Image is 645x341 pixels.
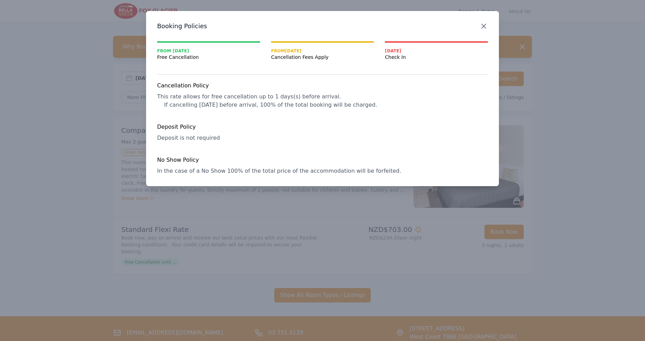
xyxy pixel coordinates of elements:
span: From [DATE] [157,48,260,54]
h4: No Show Policy [157,156,488,164]
span: Cancellation Fees Apply [271,54,374,61]
span: From [DATE] [271,48,374,54]
span: Check In [385,54,488,61]
h3: Booking Policies [157,22,488,30]
h4: Cancellation Policy [157,82,488,90]
span: Free Cancellation [157,54,260,61]
h4: Deposit Policy [157,123,488,131]
span: In the case of a No Show 100% of the total price of the accommodation will be forfeited. [157,168,401,174]
span: [DATE] [385,48,488,54]
span: Deposit is not required [157,135,220,141]
span: This rate allows for free cancellation up to 1 days(s) before arrival. If cancelling [DATE] befor... [157,93,377,108]
nav: Progress mt-20 [157,41,488,61]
